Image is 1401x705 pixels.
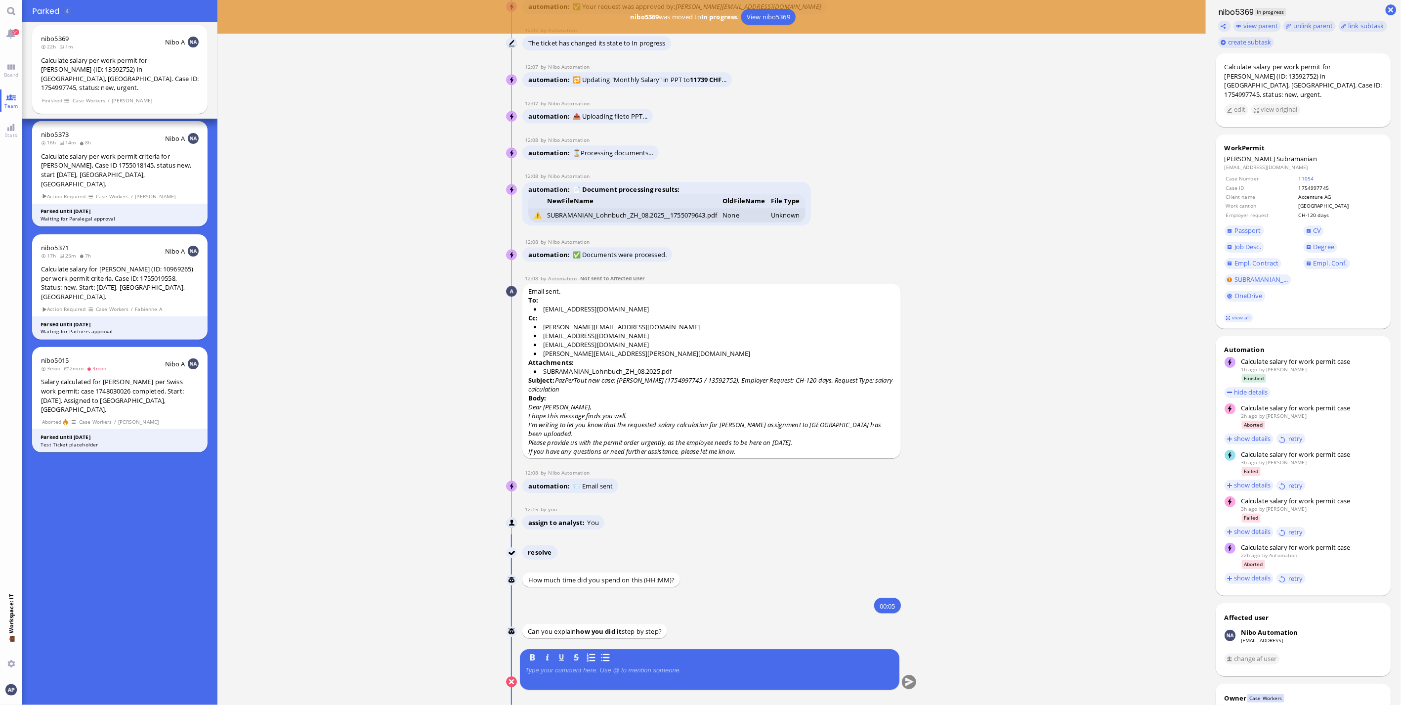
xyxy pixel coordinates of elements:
[528,548,552,557] span: resolve
[528,313,538,322] strong: Cc:
[1276,573,1306,584] button: retry
[42,192,86,201] span: Action Required
[1276,434,1306,444] button: retry
[528,411,895,438] p: I hope this message finds you well. I'm writing to let you know that the requested salary calcula...
[1218,37,1274,48] button: create subtask
[165,38,185,46] span: Nibo A
[188,133,199,144] img: NA
[41,264,199,301] div: Calculate salary for [PERSON_NAME] (ID: 10969265) per work permit criteria. Case ID: 1755019558, ...
[1339,21,1387,32] task-group-action-menu: link subtask
[188,358,199,369] img: NA
[1225,164,1382,171] dd: [EMAIL_ADDRESS][DOMAIN_NAME]
[95,192,129,201] span: Case Workers
[541,173,549,179] span: by
[1298,211,1381,219] td: CH-120 days
[580,275,645,282] span: Not sent to Affected User
[528,482,573,490] span: automation
[1314,242,1335,251] span: Degree
[1225,225,1264,236] a: Passport
[548,238,590,245] span: automation@nibo.ai
[507,184,517,195] img: Nibo Automation
[587,518,598,527] span: You
[1241,403,1382,412] div: Calculate salary for work permit case
[41,139,59,146] span: 16h
[525,238,541,245] span: 12:08
[507,75,517,86] img: Nibo Automation
[1298,184,1381,192] td: 1754997745
[528,376,555,385] strong: Subject:
[528,148,573,157] span: automation
[135,305,163,313] span: Fabienne A
[130,192,133,201] span: /
[1216,6,1254,18] h1: nibo5369
[41,208,199,215] div: Parked until [DATE]
[541,506,549,513] span: by
[506,676,517,687] button: Cancel
[59,43,76,50] span: 1m
[528,358,574,367] strong: Attachments:
[1225,654,1280,664] button: change af user
[541,275,549,282] span: by
[1225,694,1247,703] div: Owner
[1225,434,1274,444] button: show details
[1234,259,1279,267] span: Empl. Contract
[528,376,892,394] i: PazPerTout new case: [PERSON_NAME] (1754997745 / 13592752), Employer Request: CH-120 days, Reques...
[528,112,573,121] span: automation
[507,518,517,529] img: You
[541,100,549,107] span: by
[86,365,109,372] span: 3mon
[165,134,185,143] span: Nibo A
[1241,412,1258,419] span: 2h ago
[1304,225,1324,236] a: CV
[42,96,62,105] span: Finished
[525,136,541,143] span: 12:08
[135,192,176,201] span: [PERSON_NAME]
[528,39,666,47] span: The ticket has changed its state to In progress
[534,305,895,313] li: [EMAIL_ADDRESS][DOMAIN_NAME]
[7,634,15,656] span: 💼 Workspace: IT
[42,305,86,313] span: Action Required
[1267,459,1307,466] span: fabienne.arslan@bluelakelegal.com
[528,208,545,222] td: ⚠️
[1225,154,1275,163] span: [PERSON_NAME]
[573,75,726,84] span: 🔁 Updating "Monthly Salary" in PPT to ...
[59,252,79,259] span: 25m
[72,96,106,105] span: Case Workers
[548,173,590,179] span: automation@nibo.ai
[556,652,567,663] button: U
[114,418,117,426] span: /
[41,243,69,252] span: nibo5371
[506,626,517,637] img: Nibo
[541,238,549,245] span: by
[1283,21,1336,32] button: unlink parent
[41,434,199,441] div: Parked until [DATE]
[1234,275,1288,284] span: SUBRAMANIAN_...
[41,356,69,365] a: nibo5015
[79,252,94,259] span: 7h
[59,139,79,146] span: 14m
[1241,628,1298,637] div: Nibo Automation
[525,469,541,476] span: 12:08
[528,394,547,402] strong: Body:
[507,148,517,159] img: Nibo Automation
[2,132,20,138] span: Stats
[107,96,110,105] span: /
[1304,258,1350,269] a: Empl. Conf.
[42,418,61,426] span: Aborted
[525,63,541,70] span: 12:07
[1267,366,1307,373] span: jakob.wendel@bluelakelegal.com
[573,482,613,490] span: 📨 Email sent
[534,340,895,349] li: [EMAIL_ADDRESS][DOMAIN_NAME]
[1226,202,1297,210] td: Work canton
[1255,8,1286,16] span: In progress
[630,12,659,21] b: nibo5369
[79,139,94,146] span: 8h
[165,359,185,368] span: Nibo A
[1226,175,1297,182] td: Case Number
[1314,259,1347,267] span: Empl. Conf.
[64,365,86,372] span: 2mon
[1241,496,1382,505] div: Calculate salary for work permit case
[573,148,653,157] span: ⌛Processing documents...
[41,328,199,335] div: Waiting for Partners approval
[528,296,538,305] strong: To:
